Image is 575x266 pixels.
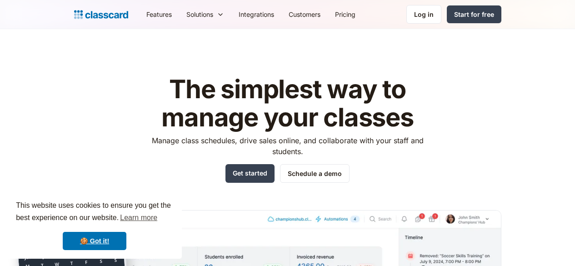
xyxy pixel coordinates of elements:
span: This website uses cookies to ensure you get the best experience on our website. [16,200,173,225]
a: Integrations [231,4,281,25]
div: Solutions [179,4,231,25]
a: Log in [406,5,441,24]
div: Log in [414,10,434,19]
a: Customers [281,4,328,25]
a: learn more about cookies [119,211,159,225]
a: Pricing [328,4,363,25]
p: Manage class schedules, drive sales online, and collaborate with your staff and students. [143,135,432,157]
a: Start for free [447,5,501,23]
a: Logo [74,8,128,21]
h1: The simplest way to manage your classes [143,75,432,131]
a: Get started [225,164,275,183]
div: Solutions [186,10,213,19]
a: dismiss cookie message [63,232,126,250]
a: Features [139,4,179,25]
div: Start for free [454,10,494,19]
div: cookieconsent [7,191,182,259]
a: Schedule a demo [280,164,350,183]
